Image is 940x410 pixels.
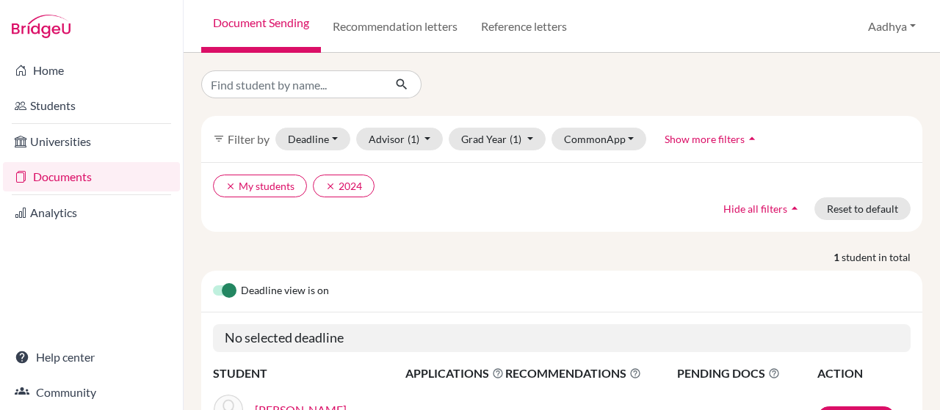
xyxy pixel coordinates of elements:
[213,175,307,197] button: clearMy students
[3,127,180,156] a: Universities
[275,128,350,150] button: Deadline
[3,343,180,372] a: Help center
[213,324,911,352] h5: No selected deadline
[711,197,814,220] button: Hide all filtersarrow_drop_up
[213,364,405,383] th: STUDENT
[3,162,180,191] a: Documents
[552,128,647,150] button: CommonApp
[3,91,180,120] a: Students
[814,197,911,220] button: Reset to default
[405,365,504,382] span: APPLICATIONS
[861,12,922,40] button: Aadhya
[449,128,546,150] button: Grad Year(1)
[228,132,270,146] span: Filter by
[225,181,236,191] i: clear
[652,128,772,150] button: Show more filtersarrow_drop_up
[241,282,329,300] span: Deadline view is on
[313,175,375,197] button: clear2024
[723,202,787,215] span: Hide all filters
[817,364,911,383] th: ACTION
[12,15,70,38] img: Bridge-U
[505,365,641,382] span: RECOMMENDATIONS
[3,198,180,227] a: Analytics
[325,181,336,191] i: clear
[665,133,745,145] span: Show more filters
[408,133,419,145] span: (1)
[510,133,521,145] span: (1)
[201,70,383,98] input: Find student by name...
[834,249,842,265] strong: 1
[745,131,759,146] i: arrow_drop_up
[787,201,802,216] i: arrow_drop_up
[3,378,180,407] a: Community
[356,128,444,150] button: Advisor(1)
[213,133,225,144] i: filter_list
[3,56,180,85] a: Home
[842,249,922,265] span: student in total
[677,365,816,382] span: PENDING DOCS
